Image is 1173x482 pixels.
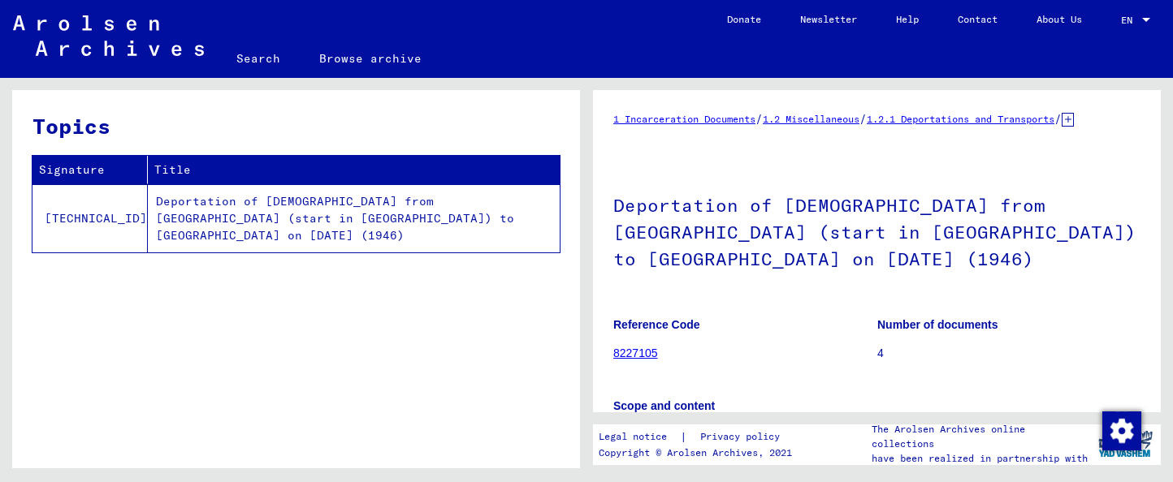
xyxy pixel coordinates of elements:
a: Search [217,39,300,78]
b: Number of documents [877,318,998,331]
img: Change consent [1102,411,1141,450]
img: yv_logo.png [1095,424,1156,464]
p: have been realized in partnership with [872,451,1090,466]
a: 8227105 [613,346,658,359]
td: [TECHNICAL_ID] [32,184,148,252]
img: Arolsen_neg.svg [13,15,204,56]
th: Title [148,156,560,184]
a: Privacy policy [687,428,799,445]
span: / [1054,111,1062,126]
td: Deportation of [DEMOGRAPHIC_DATA] from [GEOGRAPHIC_DATA] (start in [GEOGRAPHIC_DATA]) to [GEOGRAP... [148,184,560,252]
b: Reference Code [613,318,700,331]
div: | [599,428,799,445]
a: 1.2 Miscellaneous [763,113,859,125]
a: 1 Incarceration Documents [613,113,755,125]
p: Copyright © Arolsen Archives, 2021 [599,445,799,460]
h1: Deportation of [DEMOGRAPHIC_DATA] from [GEOGRAPHIC_DATA] (start in [GEOGRAPHIC_DATA]) to [GEOGRAP... [613,168,1141,293]
th: Signature [32,156,148,184]
h3: Topics [32,110,559,142]
b: Scope and content [613,399,715,412]
p: The Arolsen Archives online collections [872,422,1090,451]
span: / [859,111,867,126]
a: Legal notice [599,428,680,445]
a: Browse archive [300,39,441,78]
span: / [755,111,763,126]
p: 4 [877,345,1141,362]
a: 1.2.1 Deportations and Transports [867,113,1054,125]
div: Change consent [1102,411,1141,450]
span: EN [1121,15,1139,26]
